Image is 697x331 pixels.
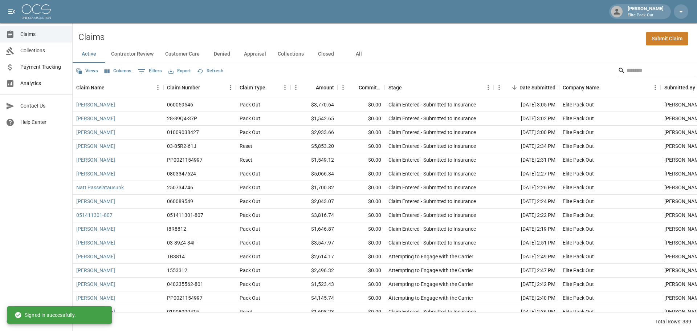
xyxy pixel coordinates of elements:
[240,77,265,98] div: Claim Type
[76,225,115,233] a: [PERSON_NAME]
[240,142,252,150] div: Reset
[494,112,559,126] div: [DATE] 3:02 PM
[338,181,385,195] div: $0.00
[290,98,338,112] div: $3,770.64
[73,45,105,63] button: Active
[494,77,559,98] div: Date Submitted
[167,129,199,136] div: 01009038427
[388,115,476,122] div: Claim Entered - Submitted to Insurance
[388,211,476,219] div: Claim Entered - Submitted to Insurance
[646,32,688,45] a: Submit Claim
[76,280,115,288] a: [PERSON_NAME]
[167,239,196,246] div: 03-89Z4-34F
[73,77,163,98] div: Claim Name
[76,267,115,274] a: [PERSON_NAME]
[338,291,385,305] div: $0.00
[483,82,494,93] button: Menu
[628,12,664,19] p: Elite Pack Out
[76,101,115,108] a: [PERSON_NAME]
[103,65,133,77] button: Select columns
[655,318,691,325] div: Total Rows: 339
[338,126,385,140] div: $0.00
[240,156,252,164] div: Reset
[388,170,476,177] div: Claim Entered - Submitted to Insurance
[338,82,348,93] button: Menu
[519,77,555,98] div: Date Submitted
[388,156,476,164] div: Claim Entered - Submitted to Insurance
[240,211,260,219] div: Pack Out
[348,82,359,93] button: Sort
[167,294,203,302] div: PP0021154997
[167,170,196,177] div: 0803347624
[359,77,381,98] div: Committed Amount
[76,170,115,177] a: [PERSON_NAME]
[338,305,385,319] div: $0.00
[290,278,338,291] div: $1,523.43
[563,129,594,136] div: Elite Pack Out
[559,77,661,98] div: Company Name
[167,65,192,77] button: Export
[664,77,695,98] div: Submitted By
[167,225,186,233] div: I8R8812
[15,308,76,322] div: Signed in successfully.
[240,198,260,205] div: Pack Out
[342,45,375,63] button: All
[338,167,385,181] div: $0.00
[76,142,115,150] a: [PERSON_NAME]
[240,294,260,302] div: Pack Out
[73,45,697,63] div: dynamic tabs
[494,236,559,250] div: [DATE] 2:51 PM
[563,115,594,122] div: Elite Pack Out
[225,82,236,93] button: Menu
[76,77,105,98] div: Claim Name
[494,82,505,93] button: Menu
[563,294,594,302] div: Elite Pack Out
[167,77,200,98] div: Claim Number
[167,308,199,315] div: 01008990415
[388,101,476,108] div: Claim Entered - Submitted to Insurance
[494,126,559,140] div: [DATE] 3:00 PM
[563,211,594,219] div: Elite Pack Out
[76,294,115,302] a: [PERSON_NAME]
[290,82,301,93] button: Menu
[240,308,252,315] div: Reset
[338,209,385,222] div: $0.00
[22,4,51,19] img: ocs-logo-white-transparent.png
[272,45,310,63] button: Collections
[563,308,594,315] div: Elite Pack Out
[78,32,105,43] h2: Claims
[20,31,66,38] span: Claims
[290,126,338,140] div: $2,933.66
[167,101,193,108] div: 060059546
[167,156,203,164] div: PP0021154997
[563,225,594,233] div: Elite Pack Out
[20,47,66,55] span: Collections
[167,142,196,150] div: 03-85R2-61J
[290,222,338,236] div: $1,646.87
[20,80,66,87] span: Analytics
[76,198,115,205] a: [PERSON_NAME]
[388,129,476,136] div: Claim Entered - Submitted to Insurance
[167,184,193,191] div: 250734746
[338,140,385,153] div: $0.00
[167,211,203,219] div: 051411301-807
[563,156,594,164] div: Elite Pack Out
[338,278,385,291] div: $0.00
[338,250,385,264] div: $0.00
[290,77,338,98] div: Amount
[136,65,164,77] button: Show filters
[240,253,260,260] div: Pack Out
[76,239,115,246] a: [PERSON_NAME]
[240,239,260,246] div: Pack Out
[265,82,276,93] button: Sort
[338,153,385,167] div: $0.00
[290,140,338,153] div: $5,853.20
[338,195,385,209] div: $0.00
[76,129,115,136] a: [PERSON_NAME]
[290,195,338,209] div: $2,043.07
[280,82,290,93] button: Menu
[20,63,66,71] span: Payment Tracking
[625,5,667,18] div: [PERSON_NAME]
[494,250,559,264] div: [DATE] 2:49 PM
[563,101,594,108] div: Elite Pack Out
